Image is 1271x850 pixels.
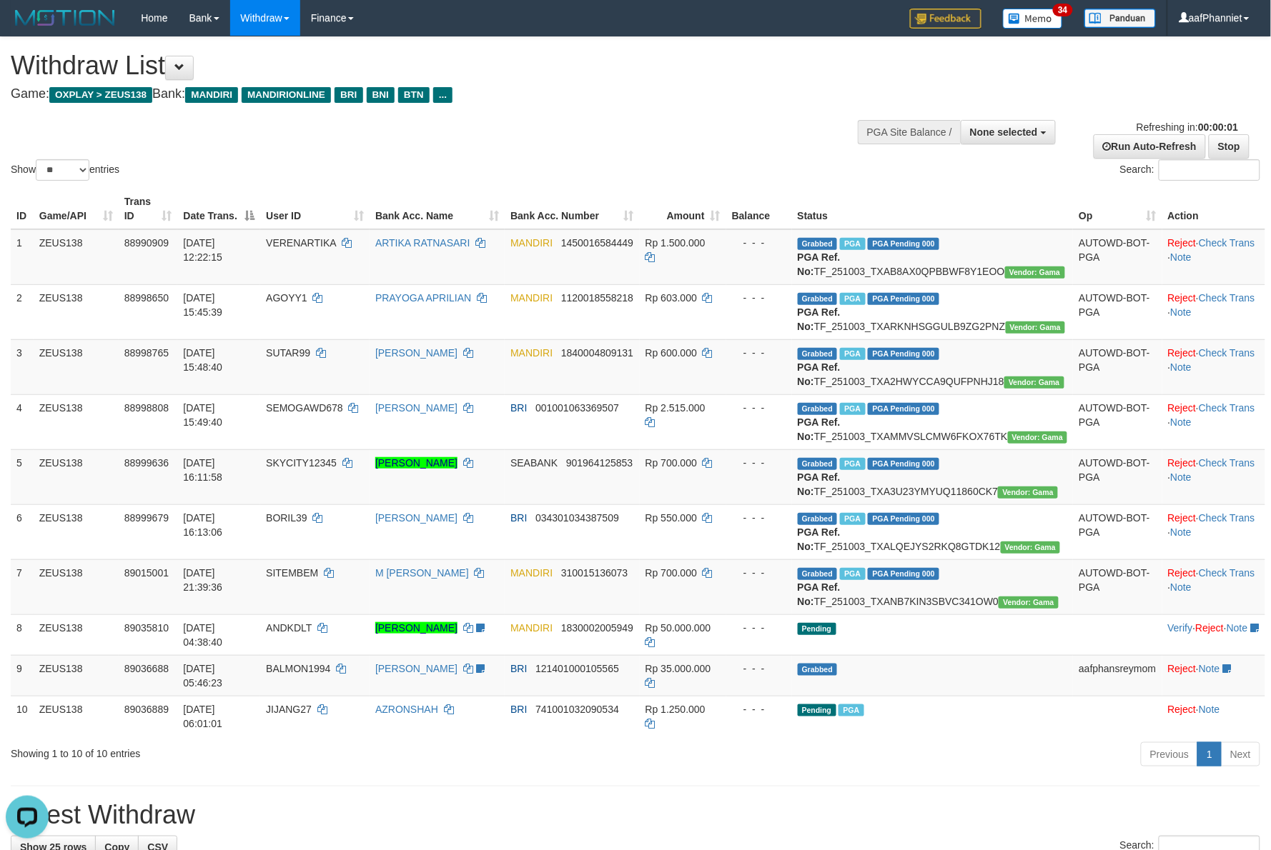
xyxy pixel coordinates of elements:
[510,622,553,634] span: MANDIRI
[840,293,865,305] span: Marked by aafsolysreylen
[124,292,169,304] span: 88998650
[868,293,939,305] span: PGA Pending
[1001,541,1061,554] span: Vendor URL: https://trx31.1velocity.biz
[1162,504,1265,559] td: · ·
[242,87,331,103] span: MANDIRIONLINE
[798,293,838,305] span: Grabbed
[1073,449,1162,504] td: AUTOWD-BOT-PGA
[11,159,119,181] label: Show entries
[535,402,619,414] span: Copy 001001063369507 to clipboard
[34,189,119,229] th: Game/API: activate to sort column ascending
[1006,321,1066,334] span: Vendor URL: https://trx31.1velocity.biz
[792,559,1074,614] td: TF_251003_TXANB7KIN3SBVC341OW0
[124,704,169,715] span: 89036889
[1137,121,1238,133] span: Refreshing in:
[561,292,633,304] span: Copy 1120018558218 to clipboard
[999,596,1059,609] span: Vendor URL: https://trx31.1velocity.biz
[868,513,939,525] span: PGA Pending
[1053,4,1072,16] span: 34
[792,504,1074,559] td: TF_251003_TXALQEJYS2RKQ8GTDK12
[1199,512,1255,524] a: Check Trans
[1073,229,1162,285] td: AUTOWD-BOT-PGA
[646,622,711,634] span: Rp 50.000.000
[11,51,833,80] h1: Withdraw List
[34,559,119,614] td: ZEUS138
[1073,559,1162,614] td: AUTOWD-BOT-PGA
[1168,704,1197,715] a: Reject
[367,87,395,103] span: BNI
[646,292,697,304] span: Rp 603.000
[1196,622,1225,634] a: Reject
[34,339,119,394] td: ZEUS138
[510,237,553,249] span: MANDIRI
[1162,449,1265,504] td: · ·
[798,623,836,635] span: Pending
[183,663,222,689] span: [DATE] 05:46:23
[970,126,1038,138] span: None selected
[1171,526,1192,538] a: Note
[1162,284,1265,339] td: · ·
[34,504,119,559] td: ZEUS138
[1168,567,1197,579] a: Reject
[792,284,1074,339] td: TF_251003_TXARKNHSGGULB9ZG2PNZ
[840,568,865,580] span: Marked by aafnoeunsreypich
[183,512,222,538] span: [DATE] 16:13:06
[1120,159,1260,181] label: Search:
[266,567,318,579] span: SITEMBEM
[1159,159,1260,181] input: Search:
[798,458,838,470] span: Grabbed
[266,347,310,359] span: SUTAR99
[732,661,786,676] div: - - -
[840,403,865,415] span: Marked by aafkaynarin
[1162,339,1265,394] td: · ·
[1162,614,1265,655] td: · ·
[1168,622,1193,634] a: Verify
[1094,134,1206,159] a: Run Auto-Refresh
[34,449,119,504] td: ZEUS138
[11,696,34,736] td: 10
[561,567,628,579] span: Copy 310015136073 to clipboard
[11,229,34,285] td: 1
[732,346,786,360] div: - - -
[1168,663,1197,674] a: Reject
[510,704,527,715] span: BRI
[11,614,34,655] td: 8
[1073,284,1162,339] td: AUTOWD-BOT-PGA
[646,512,697,524] span: Rp 550.000
[11,655,34,696] td: 9
[1227,622,1248,634] a: Note
[726,189,792,229] th: Balance
[792,339,1074,394] td: TF_251003_TXA2HWYCCA9QUFPNHJ18
[792,189,1074,229] th: Status
[868,458,939,470] span: PGA Pending
[646,663,711,674] span: Rp 35.000.000
[1171,581,1192,593] a: Note
[1171,471,1192,483] a: Note
[11,7,119,29] img: MOTION_logo.png
[34,614,119,655] td: ZEUS138
[1168,292,1197,304] a: Reject
[798,348,838,360] span: Grabbed
[510,292,553,304] span: MANDIRI
[34,284,119,339] td: ZEUS138
[792,229,1074,285] td: TF_251003_TXAB8AX0QPBBWF8Y1EOO
[124,347,169,359] span: 88998765
[1197,742,1222,766] a: 1
[792,394,1074,449] td: TF_251003_TXAMMVSLCMW6FKOX76TK
[510,347,553,359] span: MANDIRI
[1162,394,1265,449] td: · ·
[1168,512,1197,524] a: Reject
[1162,229,1265,285] td: · ·
[185,87,238,103] span: MANDIRI
[375,457,458,469] a: [PERSON_NAME]
[266,292,307,304] span: AGOYY1
[798,251,841,277] b: PGA Ref. No:
[183,347,222,373] span: [DATE] 15:48:40
[1073,655,1162,696] td: aafphansreymom
[375,237,470,249] a: ARTIKA RATNASARI
[1168,237,1197,249] a: Reject
[1209,134,1250,159] a: Stop
[561,347,633,359] span: Copy 1840004809131 to clipboard
[961,120,1056,144] button: None selected
[183,567,222,593] span: [DATE] 21:39:36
